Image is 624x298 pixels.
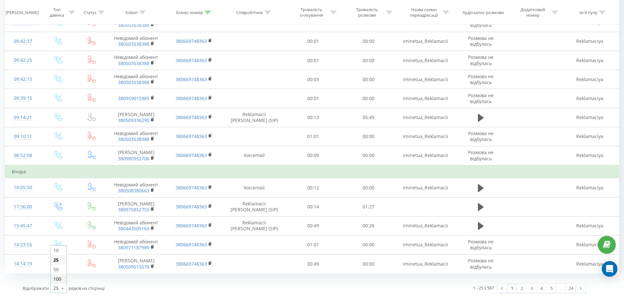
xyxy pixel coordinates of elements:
[118,225,149,232] a: 380443505163
[561,216,619,235] td: Reklamaciya
[12,219,34,232] div: 15:45:47
[556,284,566,293] div: …
[396,235,454,254] td: iminetua_Reklamacii
[341,51,396,70] td: 00:00
[176,76,207,82] a: 380669748363
[118,264,149,270] a: 380509515578
[236,9,263,15] div: Співробітник
[118,41,149,47] a: 380503538388
[53,257,59,263] span: 25
[341,146,396,165] td: 00:00
[396,127,454,146] td: iminetua_Reklamacii
[107,70,165,89] td: Невідомий абонент
[118,95,149,101] a: 380959015985
[12,92,34,105] div: 09:39:15
[561,89,619,108] td: Reklamaciya
[285,51,341,70] td: 00:01
[176,114,207,120] a: 380669748363
[176,261,207,267] a: 380669748363
[12,181,34,194] div: 18:05:50
[473,285,494,291] div: 1 - 25 з 587
[285,254,341,273] td: 00:49
[53,276,61,282] span: 100
[107,178,165,197] td: Невідомий абонент
[176,222,207,229] a: 380669748363
[561,146,619,165] td: Reklamaciya
[350,7,385,18] div: Тривалість розмови
[468,54,494,66] span: Розмова не відбулась
[341,197,396,216] td: 01:27
[341,254,396,273] td: 00:00
[285,197,341,216] td: 00:14
[341,70,396,89] td: 00:00
[285,89,341,108] td: 00:01
[515,7,550,18] div: Додатковий номер
[12,257,34,270] div: 14:14:19
[579,9,597,15] div: Ім'я пулу
[12,73,34,86] div: 09:42:15
[107,51,165,70] td: Невідомий абонент
[12,238,34,251] div: 14:23:55
[396,216,454,235] td: iminetua_Reklamacii
[12,149,34,162] div: 08:52:08
[468,130,494,142] span: Розмова не відбулась
[223,197,285,216] td: Reklamacii [PERSON_NAME] (SIP)
[341,127,396,146] td: 00:00
[602,261,617,277] div: Open Intercom Messenger
[341,32,396,51] td: 00:00
[125,9,138,15] div: Клієнт
[468,73,494,85] span: Розмова не відбулась
[341,216,396,235] td: 00:26
[396,146,454,165] td: iminetua_Reklamacii
[176,152,207,158] a: 380669748363
[53,247,59,254] span: 10
[107,216,165,235] td: Невідомий абонент
[341,178,396,197] td: 00:00
[223,178,285,197] td: Voicemail
[223,108,285,127] td: Reklamacii [PERSON_NAME] (SIP)
[6,9,39,15] div: [PERSON_NAME]
[468,92,494,104] span: Розмова не відбулась
[468,257,494,270] span: Розмова не відбулась
[396,51,454,70] td: iminetua_Reklamacii
[561,108,619,127] td: Reklamaciya
[396,108,454,127] td: iminetua_Reklamacii
[107,146,165,165] td: [PERSON_NAME]
[23,285,49,291] span: Відображати
[341,108,396,127] td: 05:49
[176,184,207,191] a: 380669748363
[223,216,285,235] td: Reklamacii [PERSON_NAME] (SIP)
[47,7,67,18] div: Тип дзвінка
[396,254,454,273] td: iminetua_Reklamacii
[285,32,341,51] td: 00:01
[12,54,34,67] div: 09:42:25
[118,60,149,66] a: 380503538388
[12,111,34,124] div: 09:14:21
[12,130,34,143] div: 09:10:11
[561,51,619,70] td: Reklamaciya
[527,284,537,293] a: 3
[176,9,203,15] div: Бізнес номер
[285,146,341,165] td: 00:09
[566,284,576,293] a: 24
[341,235,396,254] td: 00:00
[107,108,165,127] td: [PERSON_NAME]
[107,197,165,216] td: [PERSON_NAME]
[517,284,527,293] a: 2
[118,79,149,85] a: 380503538388
[176,57,207,63] a: 380669748363
[537,284,546,293] a: 4
[507,284,517,293] a: 1
[12,35,34,48] div: 09:42:37
[294,7,329,18] div: Тривалість очікування
[561,178,619,197] td: Reklamaciya
[561,235,619,254] td: Reklamaciya
[546,284,556,293] a: 5
[176,38,207,44] a: 380669748363
[396,32,454,51] td: iminetua_Reklamacii
[118,155,149,162] a: 380980952706
[285,127,341,146] td: 01:01
[176,133,207,139] a: 380669748363
[5,165,619,178] td: Вчора
[107,254,165,273] td: [PERSON_NAME]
